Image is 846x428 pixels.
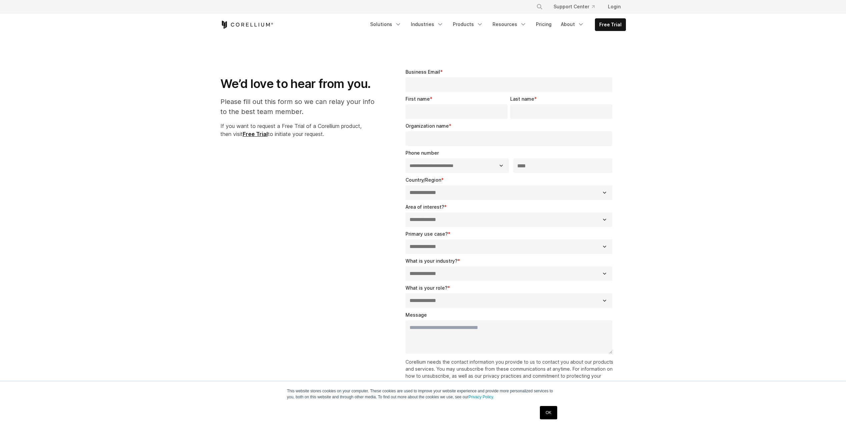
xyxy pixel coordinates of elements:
a: Industries [407,18,448,30]
div: Navigation Menu [528,1,626,13]
p: If you want to request a Free Trial of a Corellium product, then visit to initiate your request. [220,122,381,138]
a: OK [540,406,557,419]
a: Solutions [366,18,405,30]
p: Please fill out this form so we can relay your info to the best team member. [220,97,381,117]
a: Privacy Policy [456,380,487,386]
span: Business Email [405,69,440,75]
a: About [557,18,588,30]
a: Privacy Policy. [469,395,494,399]
span: Message [405,312,427,318]
span: Phone number [405,150,439,156]
a: Login [603,1,626,13]
p: This website stores cookies on your computer. These cookies are used to improve your website expe... [287,388,559,400]
a: Support Center [548,1,600,13]
span: First name [405,96,430,102]
span: What is your industry? [405,258,458,264]
a: Corellium Home [220,21,273,29]
div: Navigation Menu [366,18,626,31]
span: Area of interest? [405,204,444,210]
a: Free Trial [595,19,626,31]
span: Country/Region [405,177,441,183]
span: What is your role? [405,285,448,291]
h1: We’d love to hear from you. [220,76,381,91]
span: Organization name [405,123,449,129]
p: Corellium needs the contact information you provide to us to contact you about our products and s... [405,358,615,386]
button: Search [534,1,546,13]
a: Resources [489,18,531,30]
span: Last name [510,96,534,102]
a: Pricing [532,18,556,30]
a: Free Trial [243,131,268,137]
a: Products [449,18,487,30]
span: Primary use case? [405,231,448,237]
